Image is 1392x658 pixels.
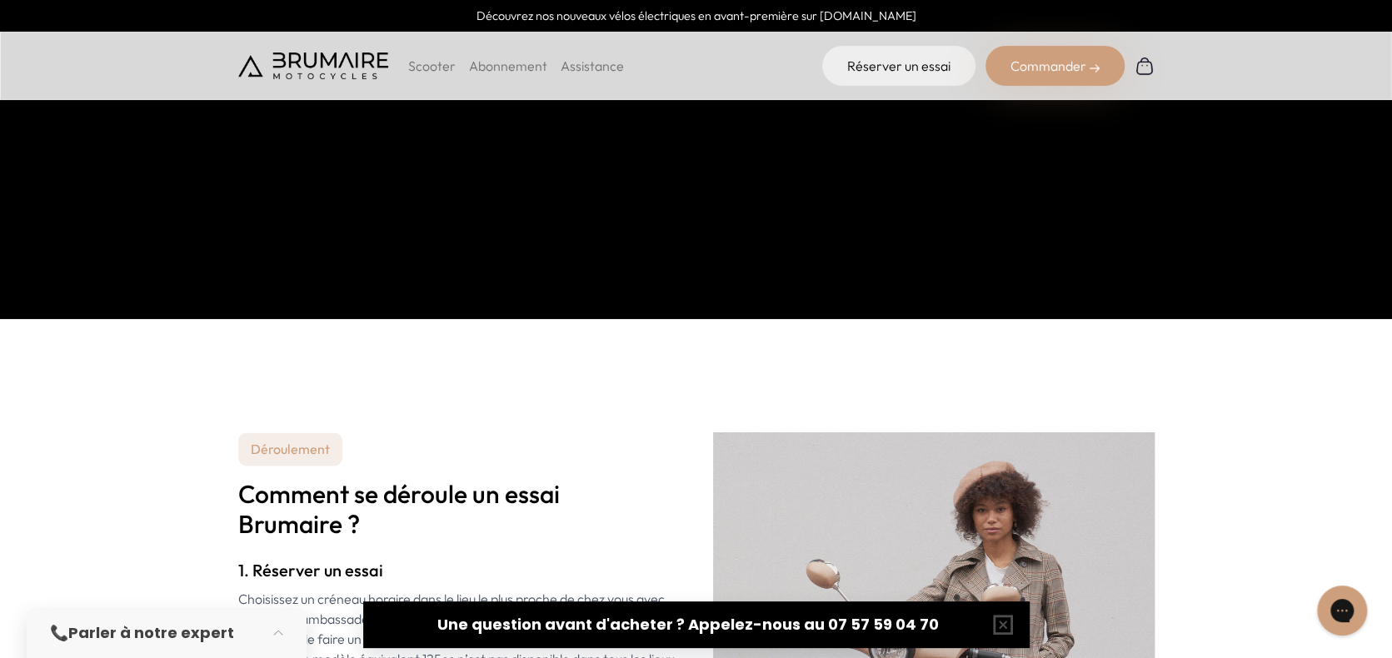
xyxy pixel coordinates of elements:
a: Réserver un essai [822,46,975,86]
img: Brumaire Motocycles [238,52,388,79]
a: Assistance [561,57,624,74]
a: Abonnement [469,57,547,74]
p: Scooter [408,56,456,76]
h3: 1. Réserver un essai [238,559,680,582]
img: Panier [1135,56,1155,76]
p: Déroulement [238,432,342,466]
div: Commander [985,46,1125,86]
h2: Comment se déroule un essai Brumaire ? [238,479,680,539]
img: right-arrow-2.png [1090,63,1100,73]
iframe: Gorgias live chat messenger [1309,580,1375,641]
